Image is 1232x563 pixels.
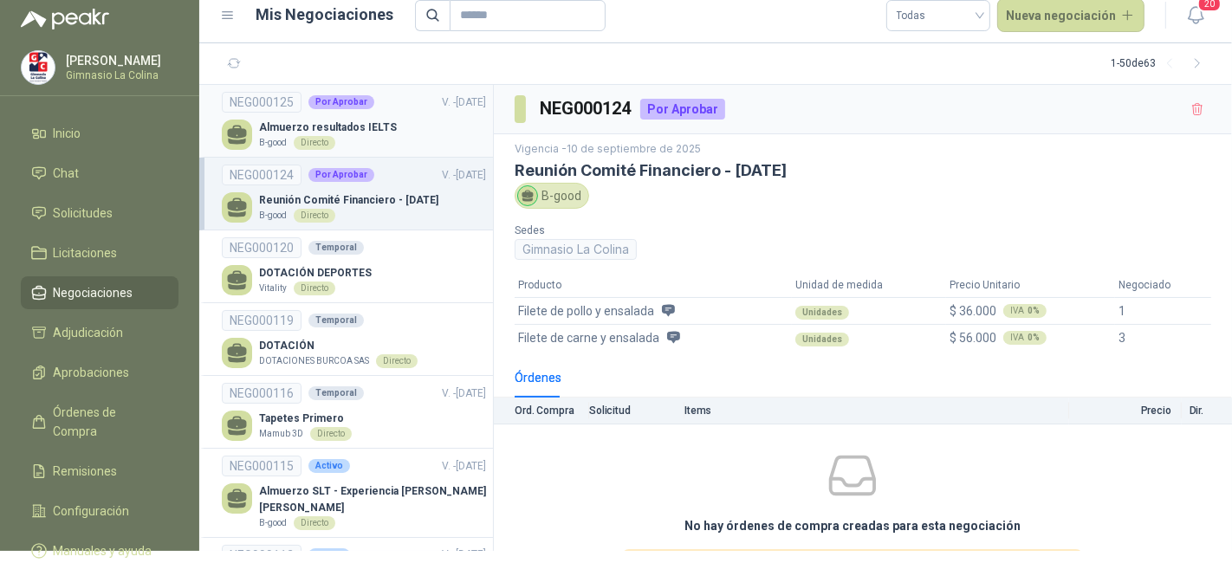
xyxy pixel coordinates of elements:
span: Licitaciones [54,243,118,262]
h1: Mis Negociaciones [256,3,394,27]
a: Negociaciones [21,276,178,309]
div: Directo [376,354,418,368]
span: Adjudicación [54,323,124,342]
div: Unidades [795,333,849,346]
th: Producto [515,274,792,297]
a: NEG000125Por AprobarV. -[DATE] Almuerzo resultados IELTSB-goodDirecto [222,92,486,150]
td: 1 [1115,297,1211,324]
a: Configuración [21,495,178,527]
div: Directo [294,136,335,150]
th: Precio Unitario [946,274,1116,297]
span: Órdenes de Compra [54,403,162,441]
span: V. - [DATE] [442,548,486,560]
div: Temporal [308,241,364,255]
div: Activo [308,459,350,473]
div: B-good [515,183,589,209]
p: Vitality [259,281,287,295]
span: $ 56.000 [950,328,996,347]
th: Unidad de medida [792,274,946,297]
span: Remisiones [54,462,118,481]
a: Órdenes de Compra [21,396,178,448]
div: Unidades [795,306,849,320]
a: NEG000124Por AprobarV. -[DATE] Reunión Comité Financiero - [DATE]B-goodDirecto [222,165,486,223]
div: Directo [310,427,352,441]
div: Activo [308,548,350,562]
h3: NEG000124 [540,95,633,122]
div: IVA [1003,304,1047,318]
p: [PERSON_NAME] [66,55,174,67]
a: NEG000120TemporalDOTACIÓN DEPORTESVitalityDirecto [222,237,486,295]
th: Items [684,398,1069,424]
span: $ 36.000 [950,301,996,320]
p: Tapetes Primero [259,411,352,427]
a: Remisiones [21,455,178,488]
p: B-good [259,136,287,150]
p: DOTACIÓN [259,338,418,354]
div: NEG000124 [222,165,302,185]
p: B-good [259,516,287,530]
a: NEG000116TemporalV. -[DATE] Tapetes PrimeroMamub 3DDirecto [222,383,486,441]
span: Negociaciones [54,283,133,302]
span: V. - [DATE] [442,460,486,472]
span: Filete de carne y ensalada [518,328,659,347]
td: 3 [1115,324,1211,351]
th: Ord. Compra [494,398,589,424]
div: 1 - 50 de 63 [1111,50,1211,78]
p: DOTACIÓN DEPORTES [259,265,372,281]
a: Chat [21,157,178,190]
a: Inicio [21,117,178,150]
span: Todas [897,3,980,29]
span: V. - [DATE] [442,387,486,399]
img: Company Logo [22,51,55,84]
div: IVA [1003,331,1047,345]
span: Filete de pollo y ensalada [518,301,654,320]
p: Reunión Comité Financiero - [DATE] [259,192,438,209]
h3: Reunión Comité Financiero - [DATE] [515,161,1211,179]
th: Precio [1069,398,1182,424]
img: Logo peakr [21,9,109,29]
div: NEG000115 [222,456,302,476]
div: Gimnasio La Colina [515,239,637,260]
span: V. - [DATE] [442,169,486,181]
div: NEG000125 [222,92,302,113]
span: V. - [DATE] [442,96,486,108]
p: Vigencia - 10 de septiembre de 2025 [515,141,1211,158]
span: Chat [54,164,80,183]
a: Adjudicación [21,316,178,349]
a: Solicitudes [21,197,178,230]
span: Inicio [54,124,81,143]
p: Almuerzo SLT - Experiencia [PERSON_NAME] [PERSON_NAME] [259,483,486,516]
a: NEG000119TemporalDOTACIÓNDOTACIONES BURCOA SASDirecto [222,310,486,368]
b: 0 % [1028,307,1040,315]
div: Temporal [308,314,364,327]
th: Negociado [1115,274,1211,297]
div: Directo [294,281,335,295]
div: NEG000116 [222,383,302,404]
div: NEG000120 [222,237,302,258]
div: Temporal [308,386,364,400]
span: Aprobaciones [54,363,130,382]
div: Órdenes [515,368,561,387]
a: NEG000115ActivoV. -[DATE] Almuerzo SLT - Experiencia [PERSON_NAME] [PERSON_NAME]B-goodDirecto [222,456,486,530]
div: Por Aprobar [308,168,374,182]
p: B-good [259,209,287,223]
div: NEG000119 [222,310,302,331]
a: Aprobaciones [21,356,178,389]
th: Dir. [1182,398,1232,424]
p: DOTACIONES BURCOA SAS [259,354,369,368]
span: Manuales y ayuda [54,541,152,560]
th: Solicitud [589,398,684,424]
p: Almuerzo resultados IELTS [259,120,397,136]
div: Directo [294,209,335,223]
a: Licitaciones [21,236,178,269]
p: Sedes [515,223,856,239]
p: Mamub 3D [259,427,303,441]
p: Gimnasio La Colina [66,70,174,81]
span: Solicitudes [54,204,113,223]
div: Directo [294,516,335,530]
h3: No hay órdenes de compra creadas para esta negociación [684,516,1021,535]
span: Configuración [54,502,130,521]
div: Por Aprobar [640,99,725,120]
div: Por Aprobar [308,95,374,109]
b: 0 % [1028,333,1040,342]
